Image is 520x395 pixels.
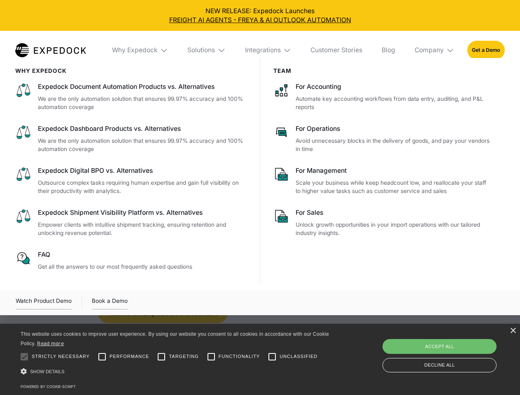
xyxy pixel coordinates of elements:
span: Show details [30,369,65,374]
a: Powered by cookie-script [21,384,76,389]
a: Expedock Dashboard Products vs. AlternativesWe are the only automation solution that ensures 99.9... [15,124,247,153]
div: Solutions [187,46,215,54]
a: Book a Demo [92,296,128,309]
div: Company [408,31,461,70]
a: Expedock Digital BPO vs. AlternativesOutsource complex tasks requiring human expertise and gain f... [15,166,247,195]
div: Show details [21,366,332,377]
a: Blog [375,31,401,70]
div: Expedock Shipment Visibility Platform vs. Alternatives [38,208,247,217]
a: Get a Demo [467,41,505,59]
div: Expedock Dashboard Products vs. Alternatives [38,124,247,133]
p: Get all the answers to our most frequently asked questions [38,263,247,271]
a: Expedock Document Automation Products vs. AlternativesWe are the only automation solution that en... [15,82,247,112]
a: For ManagementScale your business while keep headcount low, and reallocate your staff to higher v... [273,166,492,195]
p: Avoid unnecessary blocks in the delivery of goods, and pay your vendors in time [296,137,492,153]
a: Customer Stories [304,31,368,70]
div: Watch Product Demo [16,296,72,309]
div: Company [415,46,444,54]
span: Targeting [169,353,198,360]
div: Integrations [245,46,281,54]
div: Team [273,67,492,74]
div: Why Expedock [105,31,175,70]
div: FAQ [38,250,247,259]
div: For Sales [296,208,492,217]
div: Solutions [181,31,232,70]
a: FREIGHT AI AGENTS - FREYA & AI OUTLOOK AUTOMATION [7,16,514,25]
p: Outsource complex tasks requiring human expertise and gain full visibility on their productivity ... [38,179,247,195]
span: This website uses cookies to improve user experience. By using our website you consent to all coo... [21,331,329,346]
span: Performance [110,353,149,360]
iframe: Chat Widget [383,306,520,395]
p: We are the only automation solution that ensures 99.97% accuracy and 100% automation coverage [38,95,247,112]
a: Expedock Shipment Visibility Platform vs. AlternativesEmpower clients with intuitive shipment tra... [15,208,247,237]
div: Why Expedock [112,46,158,54]
div: For Management [296,166,492,175]
p: We are the only automation solution that ensures 99.97% accuracy and 100% automation coverage [38,137,247,153]
p: Automate key accounting workflows from data entry, auditing, and P&L reports [296,95,492,112]
p: Scale your business while keep headcount low, and reallocate your staff to higher value tasks suc... [296,179,492,195]
a: For AccountingAutomate key accounting workflows from data entry, auditing, and P&L reports [273,82,492,112]
div: Integrations [238,31,298,70]
p: Empower clients with intuitive shipment tracking, ensuring retention and unlocking revenue potent... [38,221,247,237]
p: Unlock growth opportunities in your import operations with our tailored industry insights. [296,221,492,237]
a: open lightbox [16,296,72,309]
span: Unclassified [280,353,317,360]
a: FAQGet all the answers to our most frequently asked questions [15,250,247,271]
a: For OperationsAvoid unnecessary blocks in the delivery of goods, and pay your vendors in time [273,124,492,153]
div: For Accounting [296,82,492,91]
a: For SalesUnlock growth opportunities in your import operations with our tailored industry insights. [273,208,492,237]
div: For Operations [296,124,492,133]
a: Read more [37,340,64,346]
div: WHy Expedock [15,67,247,74]
div: Expedock Digital BPO vs. Alternatives [38,166,247,175]
span: Functionality [219,353,260,360]
span: Strictly necessary [32,353,90,360]
div: NEW RELEASE: Expedock Launches [7,7,514,25]
div: Expedock Document Automation Products vs. Alternatives [38,82,247,91]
